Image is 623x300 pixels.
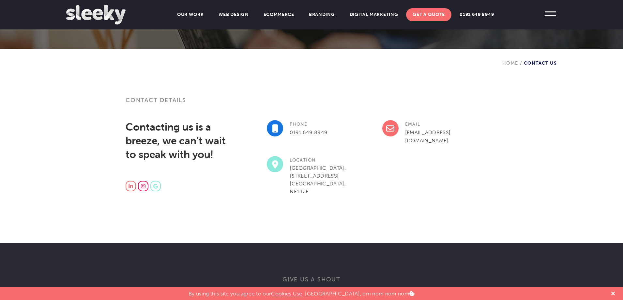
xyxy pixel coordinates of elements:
[66,276,557,288] h3: Give us a shout
[171,8,210,21] a: Our Work
[382,120,486,128] h3: Email
[518,60,524,66] span: /
[126,96,497,112] h3: Contact details
[212,8,255,21] a: Web Design
[502,60,518,66] a: Home
[502,49,557,66] div: Contact Us
[141,184,145,189] img: instagram.svg
[343,8,405,21] a: Digital Marketing
[453,8,500,21] a: 0191 649 8949
[257,8,301,21] a: Ecommerce
[126,120,230,161] h2: Contacting us is a breeze, we can’t wait to speak with you!
[386,124,394,133] img: envelope-regular.svg
[129,184,133,189] img: linkedin-in.svg
[267,120,371,128] h3: Phone
[272,124,278,133] img: mobile-solid.svg
[406,8,451,21] a: Get A Quote
[66,5,126,24] img: Sleeky Web Design Newcastle
[290,129,327,135] a: 0191 649 8949
[271,291,302,297] a: Cookies Use
[267,164,371,196] p: [GEOGRAPHIC_DATA], [STREET_ADDRESS] [GEOGRAPHIC_DATA], NE1 1JF
[405,129,451,144] a: [EMAIL_ADDRESS][DOMAIN_NAME]
[302,8,342,21] a: Branding
[189,287,415,297] p: By using this site you agree to our . [GEOGRAPHIC_DATA], om nom nom nom
[272,160,278,168] img: location-dot-solid.svg
[267,156,371,164] h3: Location
[153,184,158,189] img: google.svg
